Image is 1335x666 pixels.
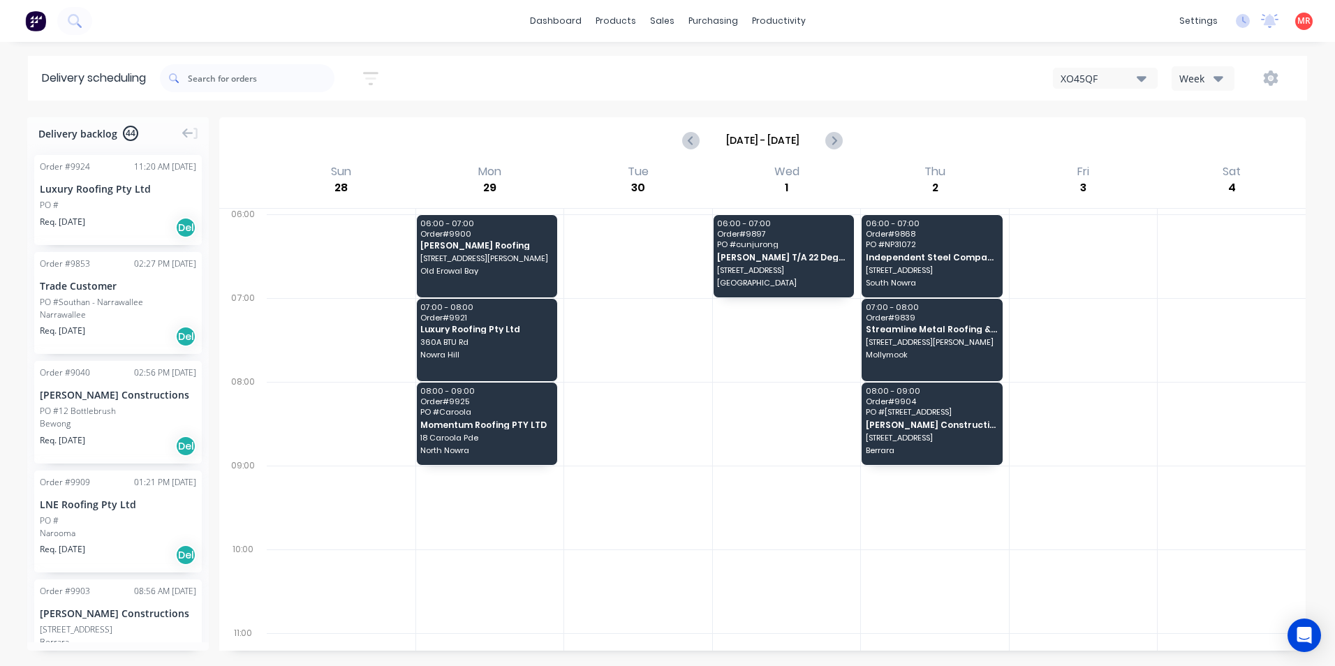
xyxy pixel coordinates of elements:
[219,206,267,290] div: 06:00
[38,126,117,141] span: Delivery backlog
[40,296,143,309] div: PO #Southan - Narrawallee
[420,313,552,322] span: Order # 9921
[420,408,552,416] span: PO # Caroola
[420,254,552,262] span: [STREET_ADDRESS][PERSON_NAME]
[175,217,196,238] div: Del
[40,405,116,417] div: PO #12 Bottlebrush
[866,230,997,238] span: Order # 9868
[40,161,90,173] div: Order # 9924
[40,497,196,512] div: LNE Roofing Pty Ltd
[327,165,355,179] div: Sun
[717,219,848,228] span: 06:00 - 07:00
[40,543,85,556] span: Req. [DATE]
[866,434,997,442] span: [STREET_ADDRESS]
[40,367,90,379] div: Order # 9040
[866,446,997,454] span: Berrara
[134,258,196,270] div: 02:27 PM [DATE]
[40,279,196,293] div: Trade Customer
[866,240,997,249] span: PO # NP31072
[40,623,112,636] div: [STREET_ADDRESS]
[624,165,653,179] div: Tue
[40,216,85,228] span: Req. [DATE]
[134,476,196,489] div: 01:21 PM [DATE]
[866,219,997,228] span: 06:00 - 07:00
[175,326,196,347] div: Del
[420,446,552,454] span: North Nowra
[681,10,745,31] div: purchasing
[40,417,196,430] div: Bewong
[523,10,589,31] a: dashboard
[332,179,350,197] div: 28
[40,387,196,402] div: [PERSON_NAME] Constructions
[40,325,85,337] span: Req. [DATE]
[717,279,848,287] span: [GEOGRAPHIC_DATA]
[219,290,267,373] div: 07:00
[866,325,997,334] span: Streamline Metal Roofing & Cladding
[1075,179,1093,197] div: 3
[770,165,804,179] div: Wed
[866,338,997,346] span: [STREET_ADDRESS][PERSON_NAME]
[219,373,267,457] div: 08:00
[420,434,552,442] span: 18 Caroola Pde
[1172,66,1234,91] button: Week
[920,165,950,179] div: Thu
[134,367,196,379] div: 02:56 PM [DATE]
[40,434,85,447] span: Req. [DATE]
[717,240,848,249] span: PO # cunjurong
[1218,165,1245,179] div: Sat
[866,420,997,429] span: [PERSON_NAME] Constructions
[866,303,997,311] span: 07:00 - 08:00
[1179,71,1220,86] div: Week
[420,420,552,429] span: Momentum Roofing PTY LTD
[420,241,552,250] span: [PERSON_NAME] Roofing
[25,10,46,31] img: Factory
[420,325,552,334] span: Luxury Roofing Pty Ltd
[134,585,196,598] div: 08:56 AM [DATE]
[175,545,196,565] div: Del
[717,266,848,274] span: [STREET_ADDRESS]
[40,182,196,196] div: Luxury Roofing Pty Ltd
[1073,165,1093,179] div: Fri
[40,636,196,649] div: Berrara
[1288,619,1321,652] div: Open Intercom Messenger
[866,266,997,274] span: [STREET_ADDRESS]
[219,457,267,541] div: 09:00
[40,199,59,212] div: PO #
[420,397,552,406] span: Order # 9925
[420,230,552,238] span: Order # 9900
[643,10,681,31] div: sales
[778,179,796,197] div: 1
[1172,10,1225,31] div: settings
[219,541,267,625] div: 10:00
[474,165,506,179] div: Mon
[866,350,997,359] span: Mollymook
[866,313,997,322] span: Order # 9839
[420,338,552,346] span: 360A BTU Rd
[28,56,160,101] div: Delivery scheduling
[745,10,813,31] div: productivity
[866,387,997,395] span: 08:00 - 09:00
[420,387,552,395] span: 08:00 - 09:00
[1297,15,1311,27] span: MR
[188,64,334,92] input: Search for orders
[480,179,499,197] div: 29
[40,476,90,489] div: Order # 9909
[1223,179,1241,197] div: 4
[589,10,643,31] div: products
[175,436,196,457] div: Del
[420,303,552,311] span: 07:00 - 08:00
[866,408,997,416] span: PO # [STREET_ADDRESS]
[134,161,196,173] div: 11:20 AM [DATE]
[629,179,647,197] div: 30
[40,258,90,270] div: Order # 9853
[926,179,944,197] div: 2
[40,585,90,598] div: Order # 9903
[866,279,997,287] span: South Nowra
[866,397,997,406] span: Order # 9904
[40,309,196,321] div: Narrawallee
[40,527,196,540] div: Narooma
[1061,71,1137,86] div: XO45QF
[1053,68,1158,89] button: XO45QF
[40,515,59,527] div: PO #
[420,219,552,228] span: 06:00 - 07:00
